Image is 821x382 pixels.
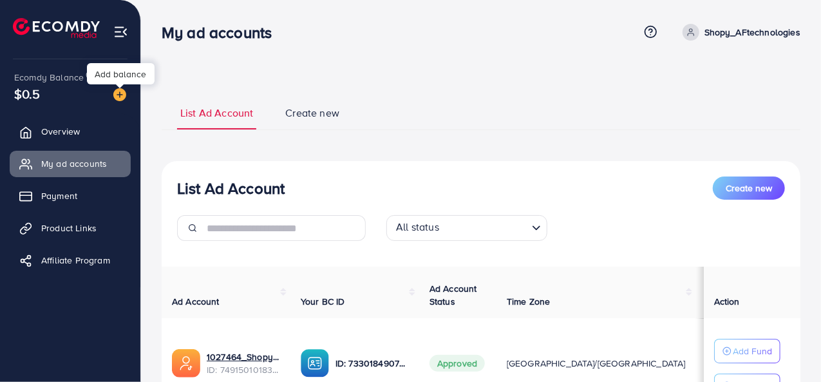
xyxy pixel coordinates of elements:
span: Create new [285,106,339,120]
span: Affiliate Program [41,254,110,267]
span: Ad Account [172,295,220,308]
span: Product Links [41,222,97,234]
img: logo [13,18,100,38]
span: ID: 7491501018346160144 [207,363,280,376]
span: Ecomdy Balance [14,71,84,84]
span: Overview [41,125,80,138]
a: Payment [10,183,131,209]
h3: List Ad Account [177,179,285,198]
p: Shopy_AFtechnologies [704,24,800,40]
img: menu [113,24,128,39]
span: My ad accounts [41,157,107,170]
div: Search for option [386,215,547,241]
span: Payment [41,189,77,202]
span: Your BC ID [301,295,345,308]
p: Add Fund [733,343,772,359]
iframe: Chat [766,324,811,372]
span: Create new [726,182,772,195]
button: Add Fund [714,339,780,363]
span: Ad Account Status [429,282,477,308]
a: Affiliate Program [10,247,131,273]
span: Time Zone [507,295,550,308]
p: ID: 7330184907437850626 [335,356,409,371]
img: image [113,88,126,101]
div: Add balance [87,63,155,84]
span: Action [714,295,740,308]
a: Overview [10,119,131,144]
img: ic-ba-acc.ded83a64.svg [301,349,329,377]
img: ic-ads-acc.e4c84228.svg [172,349,200,377]
input: Search for option [443,218,527,238]
h3: My ad accounts [162,23,282,42]
div: <span class='underline'>1027464_Shopy_AFtechnologies_1744251005579</span></br>7491501018346160144 [207,350,280,377]
span: Approved [429,355,485,372]
a: Shopy_AFtechnologies [677,24,800,41]
span: $0.5 [14,84,41,103]
span: List Ad Account [180,106,253,120]
a: 1027464_Shopy_AFtechnologies_1744251005579 [207,350,280,363]
a: Product Links [10,215,131,241]
button: Create new [713,177,785,200]
span: All status [393,217,442,238]
a: My ad accounts [10,151,131,177]
span: [GEOGRAPHIC_DATA]/[GEOGRAPHIC_DATA] [507,357,686,370]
